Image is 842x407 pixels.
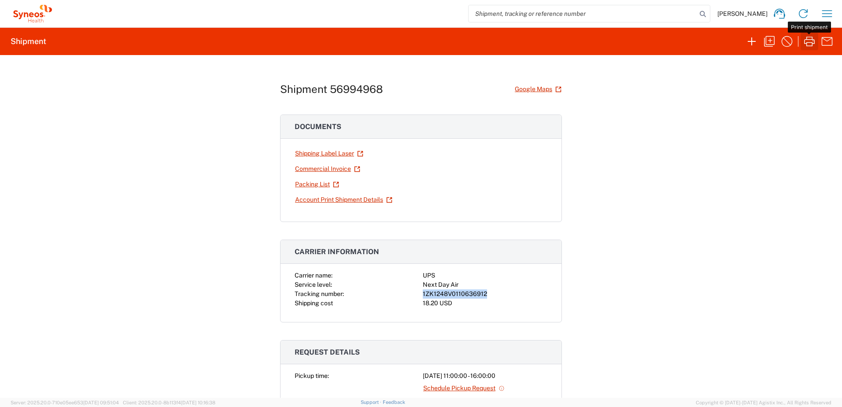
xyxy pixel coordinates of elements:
[123,400,215,405] span: Client: 2025.20.0-8b113f4
[295,248,379,256] span: Carrier information
[181,400,215,405] span: [DATE] 10:16:38
[295,146,364,161] a: Shipping Label Laser
[717,10,768,18] span: [PERSON_NAME]
[423,280,547,289] div: Next Day Air
[514,81,562,97] a: Google Maps
[295,177,340,192] a: Packing List
[295,372,329,379] span: Pickup time:
[295,290,344,297] span: Tracking number:
[423,299,547,308] div: 18.20 USD
[696,399,831,407] span: Copyright © [DATE]-[DATE] Agistix Inc., All Rights Reserved
[423,381,505,396] a: Schedule Pickup Request
[295,281,332,288] span: Service level:
[11,400,119,405] span: Server: 2025.20.0-710e05ee653
[423,289,547,299] div: 1ZK1248V0110636912
[295,122,341,131] span: Documents
[469,5,697,22] input: Shipment, tracking or reference number
[295,348,360,356] span: Request details
[383,400,405,405] a: Feedback
[11,36,46,47] h2: Shipment
[295,272,332,279] span: Carrier name:
[83,400,119,405] span: [DATE] 09:51:04
[423,371,547,381] div: [DATE] 11:00:00 - 16:00:00
[361,400,383,405] a: Support
[295,161,361,177] a: Commercial Invoice
[423,271,547,280] div: UPS
[295,192,393,207] a: Account Print Shipment Details
[295,397,332,404] span: Delivery time:
[295,300,333,307] span: Shipping cost
[423,396,547,405] div: -
[280,83,383,96] h1: Shipment 56994968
